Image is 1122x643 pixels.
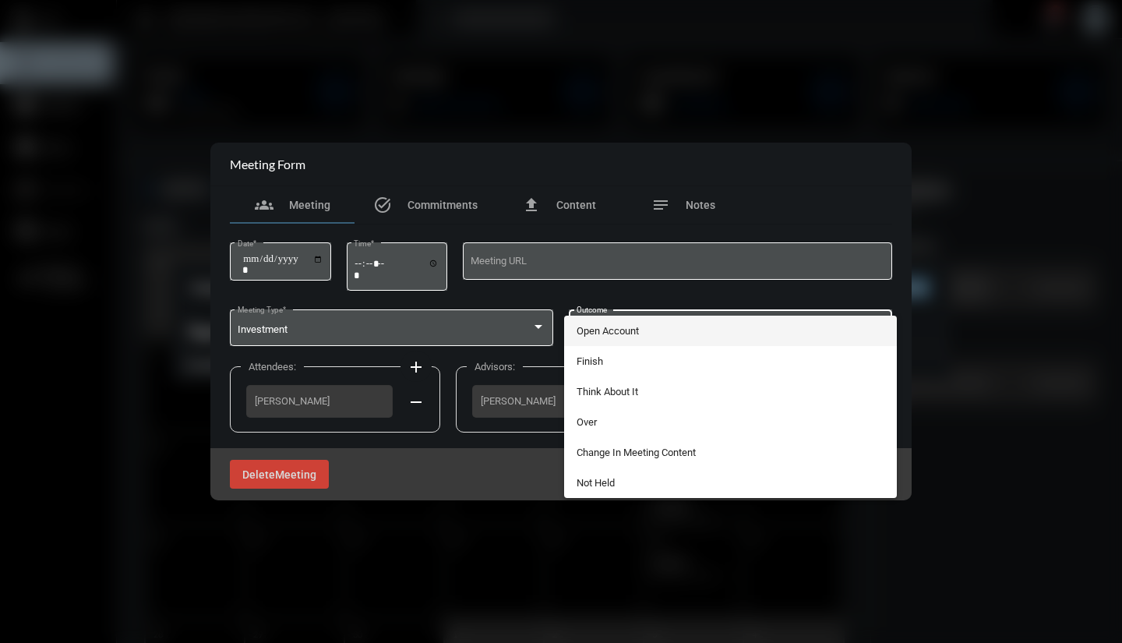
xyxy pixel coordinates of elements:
[577,346,885,376] span: Finish
[577,437,885,468] span: Change In Meeting Content
[577,376,885,407] span: Think About It
[577,316,885,346] span: Open Account
[577,407,885,437] span: Over
[577,468,885,498] span: Not Held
